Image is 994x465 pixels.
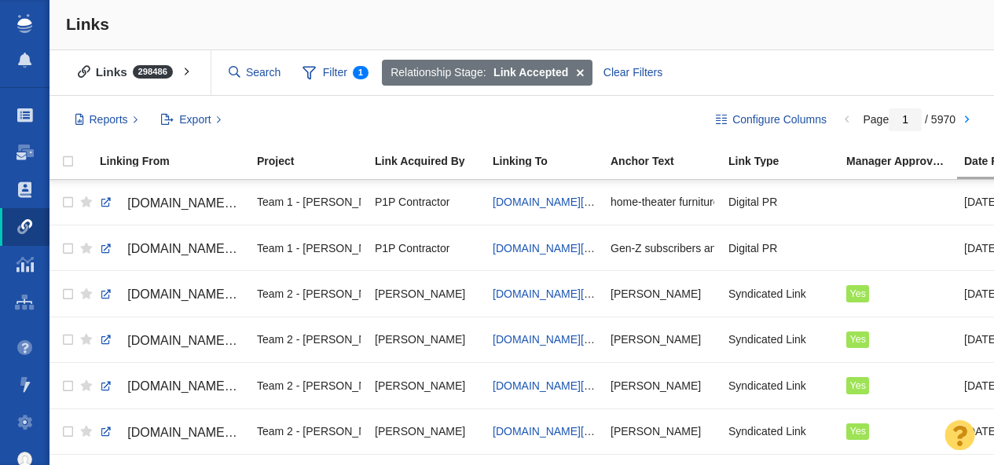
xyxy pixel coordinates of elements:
[728,195,777,209] span: Digital PR
[493,156,609,169] a: Linking To
[611,156,727,169] a: Anchor Text
[152,107,230,134] button: Export
[127,196,260,210] span: [DOMAIN_NAME][URL]
[839,408,957,454] td: Yes
[493,156,609,167] div: Linking To
[100,156,255,167] div: Linking From
[611,323,714,357] div: [PERSON_NAME]
[611,231,714,265] div: Gen-Z subscribers and those with household incomes under $50,000
[368,317,486,362] td: Kyle Ochsner
[611,185,714,219] div: home-theater furniture company Octane Seating
[732,112,827,128] span: Configure Columns
[493,333,609,346] a: [DOMAIN_NAME][URL]
[100,281,243,308] a: [DOMAIN_NAME][URL]
[127,379,260,393] span: [DOMAIN_NAME][URL]
[368,408,486,454] td: Kyle Ochsner
[721,180,839,225] td: Digital PR
[100,236,243,262] a: [DOMAIN_NAME][URL]
[375,241,449,255] span: P1P Contractor
[90,112,128,128] span: Reports
[728,156,845,169] a: Link Type
[100,190,243,217] a: [DOMAIN_NAME][URL]
[368,180,486,225] td: P1P Contractor
[611,156,727,167] div: Anchor Text
[728,332,806,346] span: Syndicated Link
[594,60,671,86] div: Clear Filters
[257,368,361,402] div: Team 2 - [PERSON_NAME] | [PERSON_NAME] | [PERSON_NAME]\[PERSON_NAME]\[PERSON_NAME] - Digital PR -...
[257,156,373,167] div: Project
[375,424,465,438] span: [PERSON_NAME]
[493,287,609,300] a: [DOMAIN_NAME][URL]
[17,14,31,33] img: buzzstream_logo_iconsimple.png
[721,408,839,454] td: Syndicated Link
[257,323,361,357] div: Team 2 - [PERSON_NAME] | [PERSON_NAME] | [PERSON_NAME]\[PERSON_NAME]\[PERSON_NAME] - Digital PR -...
[127,426,260,439] span: [DOMAIN_NAME][URL]
[100,373,243,400] a: [DOMAIN_NAME][URL]
[839,271,957,317] td: Yes
[721,363,839,408] td: Syndicated Link
[375,156,491,169] a: Link Acquired By
[721,317,839,362] td: Syndicated Link
[66,107,147,134] button: Reports
[391,64,486,81] span: Relationship Stage:
[839,317,957,362] td: Yes
[849,334,866,345] span: Yes
[846,156,963,169] a: Manager Approved Link?
[179,112,211,128] span: Export
[839,363,957,408] td: Yes
[127,334,260,347] span: [DOMAIN_NAME][URL]
[728,156,845,167] div: Link Type
[368,363,486,408] td: Kyle Ochsner
[849,426,866,437] span: Yes
[222,59,288,86] input: Search
[127,287,260,301] span: [DOMAIN_NAME][URL]
[375,287,465,301] span: [PERSON_NAME]
[493,64,568,81] strong: Link Accepted
[728,241,777,255] span: Digital PR
[493,379,609,392] a: [DOMAIN_NAME][URL]
[863,113,955,126] span: Page / 5970
[368,271,486,317] td: Kyle Ochsner
[375,379,465,393] span: [PERSON_NAME]
[846,156,963,167] div: Manager Approved Link?
[100,419,243,446] a: [DOMAIN_NAME][URL]
[375,332,465,346] span: [PERSON_NAME]
[611,415,714,449] div: [PERSON_NAME]
[100,156,255,169] a: Linking From
[721,225,839,271] td: Digital PR
[493,242,609,254] a: [DOMAIN_NAME][URL]
[368,225,486,271] td: P1P Contractor
[100,328,243,354] a: [DOMAIN_NAME][URL]
[721,271,839,317] td: Syndicated Link
[707,107,836,134] button: Configure Columns
[257,415,361,449] div: Team 2 - [PERSON_NAME] | [PERSON_NAME] | [PERSON_NAME]\[PERSON_NAME]\[PERSON_NAME] - Digital PR -...
[728,379,806,393] span: Syndicated Link
[728,287,806,301] span: Syndicated Link
[493,425,609,438] a: [DOMAIN_NAME][URL]
[66,15,109,33] span: Links
[493,196,609,208] a: [DOMAIN_NAME][URL]
[127,242,260,255] span: [DOMAIN_NAME][URL]
[611,368,714,402] div: [PERSON_NAME]
[353,66,369,79] span: 1
[611,276,714,310] div: [PERSON_NAME]
[257,276,361,310] div: Team 2 - [PERSON_NAME] | [PERSON_NAME] | [PERSON_NAME]\[PERSON_NAME]\[PERSON_NAME] - Digital PR -...
[257,231,361,265] div: Team 1 - [PERSON_NAME] | [PERSON_NAME] | [PERSON_NAME]\Octane Seating\Octane Seating - Digital PR...
[257,185,361,219] div: Team 1 - [PERSON_NAME] | [PERSON_NAME] | [PERSON_NAME]\Octane Seating\Octane Seating - Digital PR...
[849,380,866,391] span: Yes
[728,424,806,438] span: Syndicated Link
[849,288,866,299] span: Yes
[294,58,377,88] span: Filter
[375,195,449,209] span: P1P Contractor
[375,156,491,167] div: Link Acquired By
